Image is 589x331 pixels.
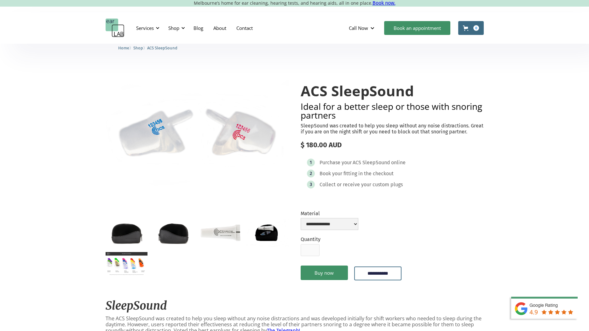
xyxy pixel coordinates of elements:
[301,236,320,242] label: Quantity
[310,182,312,187] div: 3
[106,70,289,197] a: open lightbox
[473,25,479,31] div: 0
[384,21,450,35] a: Book an appointment
[301,266,348,280] a: Buy now
[301,83,484,99] h1: ACS SleepSound
[344,19,381,37] div: Call Now
[106,219,147,247] a: open lightbox
[391,160,406,166] div: online
[320,160,352,166] div: Purchase your
[106,19,124,37] a: home
[118,45,133,51] li: 〉
[153,219,194,247] a: open lightbox
[133,45,143,51] a: Shop
[136,25,154,31] div: Services
[106,70,289,197] img: ACS SleepSound
[147,46,177,50] span: ACS SleepSound
[208,19,231,37] a: About
[165,19,187,37] div: Shop
[132,19,161,37] div: Services
[133,45,147,51] li: 〉
[320,171,394,177] div: Book your fitting in the checkout
[353,160,390,166] div: ACS SleepSound
[231,19,258,37] a: Contact
[106,299,167,313] em: SleepSound
[310,171,312,176] div: 2
[118,46,129,50] span: Home
[246,219,288,247] a: open lightbox
[106,252,147,276] a: open lightbox
[458,21,484,35] a: Open cart
[188,19,208,37] a: Blog
[118,45,129,51] a: Home
[301,210,358,216] label: Material
[310,160,312,165] div: 1
[301,102,484,120] h2: Ideal for a better sleep or those with snoring partners
[301,123,484,135] p: SleepSound was created to help you sleep without any noise distractions. Great if you are on the ...
[168,25,179,31] div: Shop
[147,45,177,51] a: ACS SleepSound
[199,219,241,247] a: open lightbox
[301,141,484,149] div: $ 180.00 AUD
[133,46,143,50] span: Shop
[349,25,368,31] div: Call Now
[320,182,403,188] div: Collect or receive your custom plugs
